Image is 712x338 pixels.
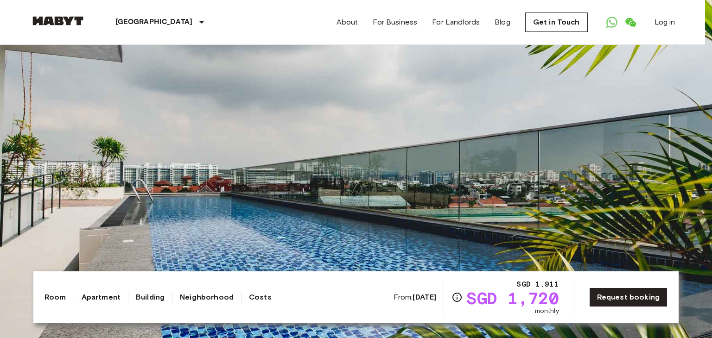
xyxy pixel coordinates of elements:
a: Costs [249,292,272,303]
a: For Landlords [432,17,480,28]
p: [GEOGRAPHIC_DATA] [115,17,193,28]
a: Building [136,292,165,303]
a: About [337,17,358,28]
a: Open WeChat [621,13,640,31]
b: [DATE] [413,293,436,301]
span: From: [394,292,437,302]
span: SGD 1,911 [516,279,559,290]
a: Request booking [589,288,667,307]
img: Habyt [30,16,86,25]
a: Room [44,292,66,303]
a: Get in Touch [525,13,588,32]
a: Neighborhood [180,292,234,303]
a: Open WhatsApp [603,13,621,31]
a: Log in [655,17,675,28]
span: monthly [535,307,559,316]
svg: Check cost overview for full price breakdown. Please note that discounts apply to new joiners onl... [451,292,463,303]
a: For Business [373,17,417,28]
a: Blog [495,17,510,28]
a: Apartment [82,292,121,303]
span: SGD 1,720 [466,290,559,307]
